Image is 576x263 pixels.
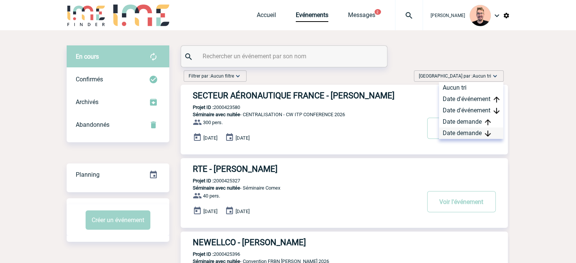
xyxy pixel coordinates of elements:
[485,119,491,125] img: arrow_upward.png
[193,238,420,247] h3: NEWELLCO - [PERSON_NAME]
[67,45,169,68] div: Retrouvez ici tous vos évènements avant confirmation
[431,13,465,18] span: [PERSON_NAME]
[427,118,496,139] button: Voir l'événement
[419,72,491,80] span: [GEOGRAPHIC_DATA] par :
[236,135,250,141] span: [DATE]
[181,112,420,117] p: - CENTRALISATION - CW ITP CONFERENCE 2026
[203,193,220,199] span: 40 pers.
[181,164,508,174] a: RTE - [PERSON_NAME]
[193,185,240,191] span: Séminaire avec nuitée
[439,128,503,139] div: Date demande
[181,91,508,100] a: SECTEUR AÉRONAUTIQUE FRANCE - [PERSON_NAME]
[193,251,214,257] b: Projet ID :
[76,171,100,178] span: Planning
[67,114,169,136] div: Retrouvez ici tous vos événements annulés
[201,51,369,62] input: Rechercher un événement par son nom
[67,91,169,114] div: Retrouvez ici tous les événements que vous avez décidé d'archiver
[296,11,328,22] a: Evénements
[76,76,103,83] span: Confirmés
[67,163,169,185] a: Planning
[493,108,500,114] img: arrow_downward.png
[181,185,420,191] p: - Séminaire Comex
[375,9,381,15] button: 2
[491,72,499,80] img: baseline_expand_more_white_24dp-b.png
[439,116,503,128] div: Date demande
[181,251,240,257] p: 2000425396
[439,105,503,116] div: Date d'événement
[203,209,217,214] span: [DATE]
[76,53,99,60] span: En cours
[234,72,242,80] img: baseline_expand_more_white_24dp-b.png
[76,121,109,128] span: Abandonnés
[193,91,420,100] h3: SECTEUR AÉRONAUTIQUE FRANCE - [PERSON_NAME]
[189,72,234,80] span: Filtrer par :
[485,131,491,137] img: arrow_downward.png
[427,191,496,212] button: Voir l'événement
[67,163,169,186] div: Retrouvez ici tous vos événements organisés par date et état d'avancement
[193,104,214,110] b: Projet ID :
[67,5,106,26] img: IME-Finder
[193,112,240,117] span: Séminaire avec nuitée
[439,93,503,105] div: Date d'événement
[193,164,420,174] h3: RTE - [PERSON_NAME]
[203,120,223,125] span: 300 pers.
[470,5,491,26] img: 129741-1.png
[236,209,250,214] span: [DATE]
[439,82,503,93] div: Aucun tri
[181,104,240,110] p: 2000423580
[181,178,240,184] p: 2000425327
[257,11,276,22] a: Accueil
[86,210,150,230] button: Créer un événement
[193,178,214,184] b: Projet ID :
[203,135,217,141] span: [DATE]
[473,73,491,79] span: Aucun tri
[76,98,98,106] span: Archivés
[348,11,375,22] a: Messages
[211,73,234,79] span: Aucun filtre
[493,96,500,103] img: arrow_upward.png
[181,238,508,247] a: NEWELLCO - [PERSON_NAME]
